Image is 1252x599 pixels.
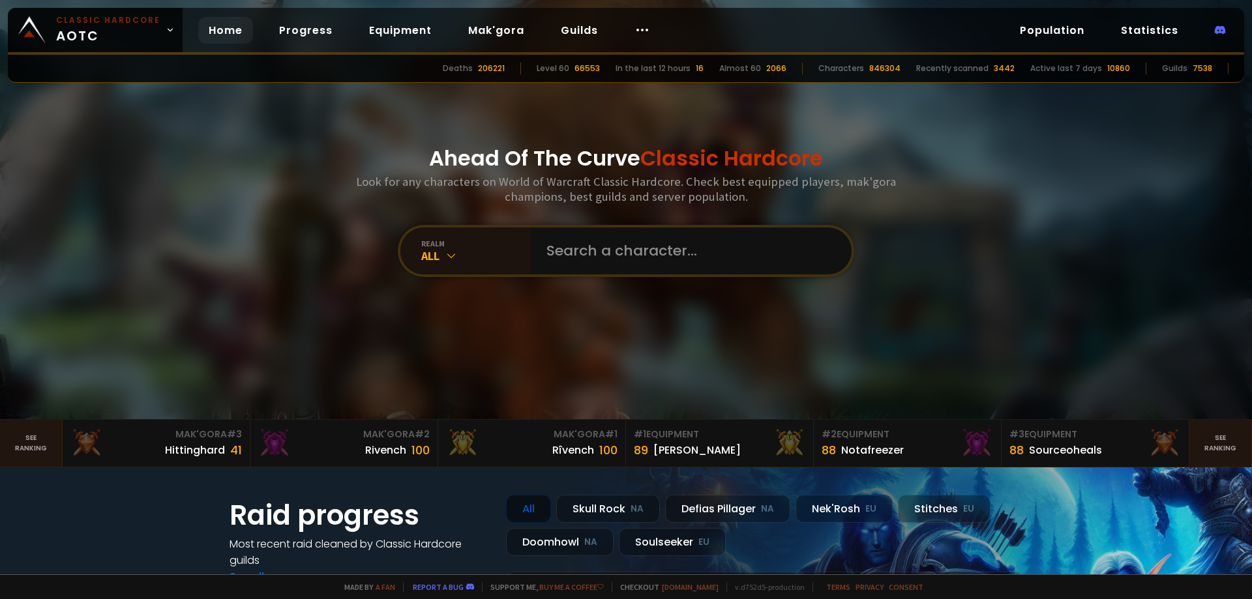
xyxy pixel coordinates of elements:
span: # 1 [634,428,646,441]
a: Mak'gora [458,17,535,44]
div: Rîvench [552,442,594,458]
div: 846304 [869,63,901,74]
div: Deaths [443,63,473,74]
small: EU [698,536,709,549]
h1: Ahead Of The Curve [429,143,823,174]
a: Report a bug [413,582,464,592]
a: #2Equipment88Notafreezer [814,420,1002,467]
a: Home [198,17,253,44]
a: Consent [889,582,923,592]
div: Equipment [634,428,805,441]
h3: Look for any characters on World of Warcraft Classic Hardcore. Check best equipped players, mak'g... [351,174,901,204]
a: Mak'Gora#3Hittinghard41 [63,420,250,467]
div: 89 [634,441,648,459]
a: #1Equipment89[PERSON_NAME] [626,420,814,467]
div: realm [421,239,531,248]
div: 100 [599,441,618,459]
div: 66553 [574,63,600,74]
div: Recently scanned [916,63,989,74]
small: Classic Hardcore [56,14,160,26]
div: Skull Rock [556,495,660,523]
a: Terms [826,582,850,592]
a: Guilds [550,17,608,44]
div: 16 [696,63,704,74]
div: Mak'Gora [446,428,618,441]
div: 206221 [478,63,505,74]
a: Statistics [1110,17,1189,44]
div: Equipment [1009,428,1181,441]
h4: Most recent raid cleaned by Classic Hardcore guilds [230,536,490,568]
div: Mak'Gora [258,428,430,441]
a: Mak'Gora#1Rîvench100 [438,420,626,467]
a: See all progress [230,569,314,584]
div: Equipment [822,428,993,441]
small: EU [963,503,974,516]
span: Classic Hardcore [640,143,823,173]
div: All [506,495,551,523]
div: 3442 [994,63,1015,74]
div: Defias Pillager [665,495,790,523]
div: 2066 [766,63,786,74]
div: Nek'Rosh [796,495,893,523]
div: Active last 7 days [1030,63,1102,74]
a: a fan [376,582,395,592]
div: Notafreezer [841,442,904,458]
h1: Raid progress [230,495,490,536]
a: #3Equipment88Sourceoheals [1002,420,1189,467]
div: All [421,248,531,263]
a: Classic HardcoreAOTC [8,8,183,52]
div: Guilds [1162,63,1187,74]
div: 88 [822,441,836,459]
a: Mak'Gora#2Rivench100 [250,420,438,467]
div: Doomhowl [506,528,614,556]
small: NA [631,503,644,516]
div: 10860 [1107,63,1130,74]
div: 100 [411,441,430,459]
a: Progress [269,17,343,44]
span: # 3 [227,428,242,441]
div: Level 60 [537,63,569,74]
div: Sourceoheals [1029,442,1102,458]
div: Characters [818,63,864,74]
span: # 3 [1009,428,1024,441]
span: v. d752d5 - production [726,582,805,592]
span: # 1 [605,428,618,441]
div: [PERSON_NAME] [653,442,741,458]
div: In the last 12 hours [616,63,691,74]
div: Rivench [365,442,406,458]
div: Stitches [898,495,991,523]
span: # 2 [822,428,837,441]
a: Buy me a coffee [539,582,604,592]
span: # 2 [415,428,430,441]
div: Almost 60 [719,63,761,74]
input: Search a character... [539,227,836,274]
span: Made by [336,582,395,592]
span: Checkout [612,582,719,592]
div: Mak'Gora [70,428,242,441]
a: [DOMAIN_NAME] [662,582,719,592]
small: NA [761,503,774,516]
span: Support me, [482,582,604,592]
a: Seeranking [1189,420,1252,467]
a: Population [1009,17,1095,44]
div: 41 [230,441,242,459]
a: Privacy [856,582,884,592]
div: Soulseeker [619,528,726,556]
div: Hittinghard [165,442,225,458]
a: Equipment [359,17,442,44]
small: EU [865,503,876,516]
div: 88 [1009,441,1024,459]
span: AOTC [56,14,160,46]
small: NA [584,536,597,549]
div: 7538 [1193,63,1212,74]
